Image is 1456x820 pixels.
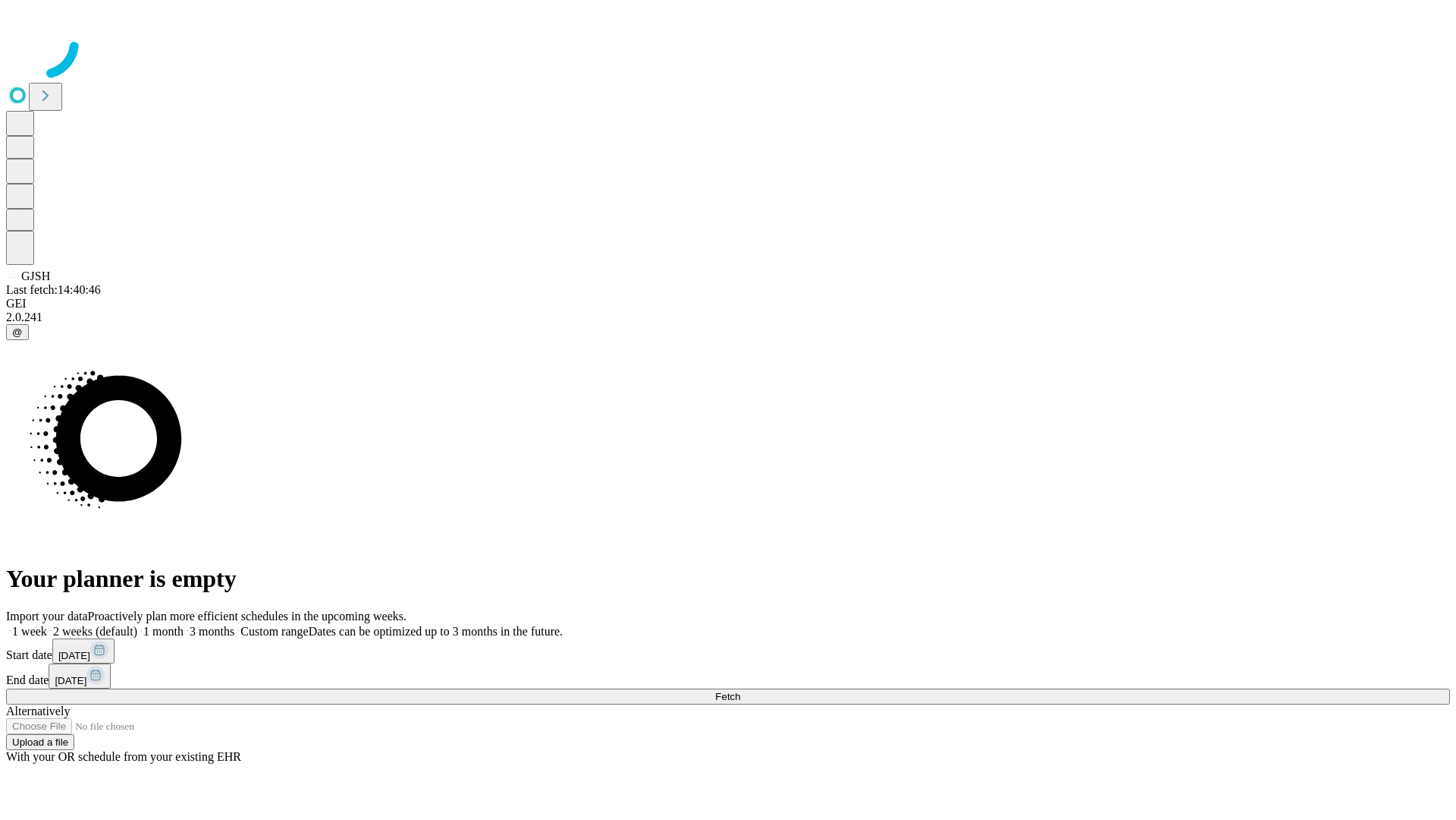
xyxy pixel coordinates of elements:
[309,625,563,638] span: Dates can be optimized up to 3 months in the future.
[6,639,1450,664] div: Start date
[49,664,111,689] button: [DATE]
[6,324,29,340] button: @
[55,675,86,686] span: [DATE]
[6,610,88,623] span: Import your data
[6,283,101,296] span: Last fetch: 14:40:46
[715,691,740,702] span: Fetch
[58,650,90,661] span: [DATE]
[6,565,1450,593] h1: Your planner is empty
[6,705,70,717] span: Alternatively
[6,311,1450,324] div: 2.0.241
[12,625,47,638] span: 1 week
[6,689,1450,705] button: Fetch
[52,639,115,664] button: [DATE]
[240,625,308,638] span: Custom range
[6,734,74,750] button: Upload a file
[6,297,1450,311] div: GEI
[143,625,184,638] span: 1 month
[88,610,406,623] span: Proactively plan more efficient schedules in the upcoming weeks.
[6,664,1450,689] div: End date
[53,625,137,638] span: 2 weeks (default)
[21,270,50,282] span: GJSH
[12,326,23,338] span: @
[190,625,234,638] span: 3 months
[6,750,241,763] span: With your OR schedule from your existing EHR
